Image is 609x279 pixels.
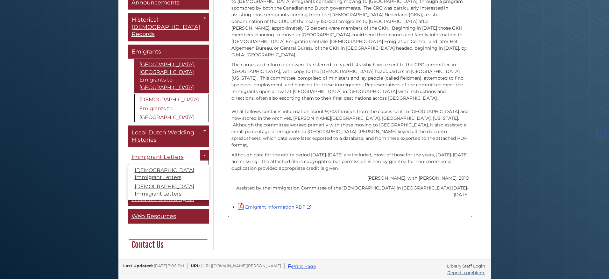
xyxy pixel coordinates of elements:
a: Back to Top [596,130,607,136]
i: Print Page [288,264,292,268]
span: Family Histories/Genealogies [131,188,194,203]
a: [DEMOGRAPHIC_DATA] Immigrant Letters [128,182,209,199]
span: Historical [DEMOGRAPHIC_DATA] Records [131,16,200,38]
p: [PERSON_NAME], with [PERSON_NAME], 2010 [231,175,469,182]
a: Web Resources [128,209,209,224]
a: [DEMOGRAPHIC_DATA] Immigrant Letters [128,166,209,182]
p: Assisted by the Immigration Committee of the [DEMOGRAPHIC_DATA] in [GEOGRAPHIC_DATA] [DATE]-[DATE] [231,185,469,198]
p: Although data for the entire period [DATE]-[DATE] are included, most of those for the years, [DAT... [231,152,469,172]
a: Historical [DEMOGRAPHIC_DATA] Records [128,13,209,41]
span: [URL][DOMAIN_NAME][PERSON_NAME] [201,263,281,268]
a: [GEOGRAPHIC_DATA], [GEOGRAPHIC_DATA] Emigrants to [GEOGRAPHIC_DATA] [134,59,209,93]
a: Library Staff Login [447,263,485,268]
a: Report a problem. [447,270,485,275]
span: URL: [191,263,200,268]
span: Web Resources [131,213,176,220]
a: Local Dutch Wedding Histories [128,125,209,147]
span: Immigrant Letters [131,154,184,161]
span: Last Updated: [123,263,153,268]
a: Emigrants [128,45,209,59]
span: [DATE] 3:06 PM [154,263,184,268]
a: Immigrant Letters [128,150,209,164]
span: Emigrants [131,48,161,55]
a: Print Page [288,263,316,269]
span: Local Dutch Wedding Histories [131,129,194,143]
h2: Contact Us [128,240,208,250]
a: Emigrant Information PDF [238,204,313,210]
p: The names and information were transferred to typed lists which were sent to the CRC committee in... [231,61,469,148]
a: [DEMOGRAPHIC_DATA] Emigrants to [GEOGRAPHIC_DATA] [134,94,209,122]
